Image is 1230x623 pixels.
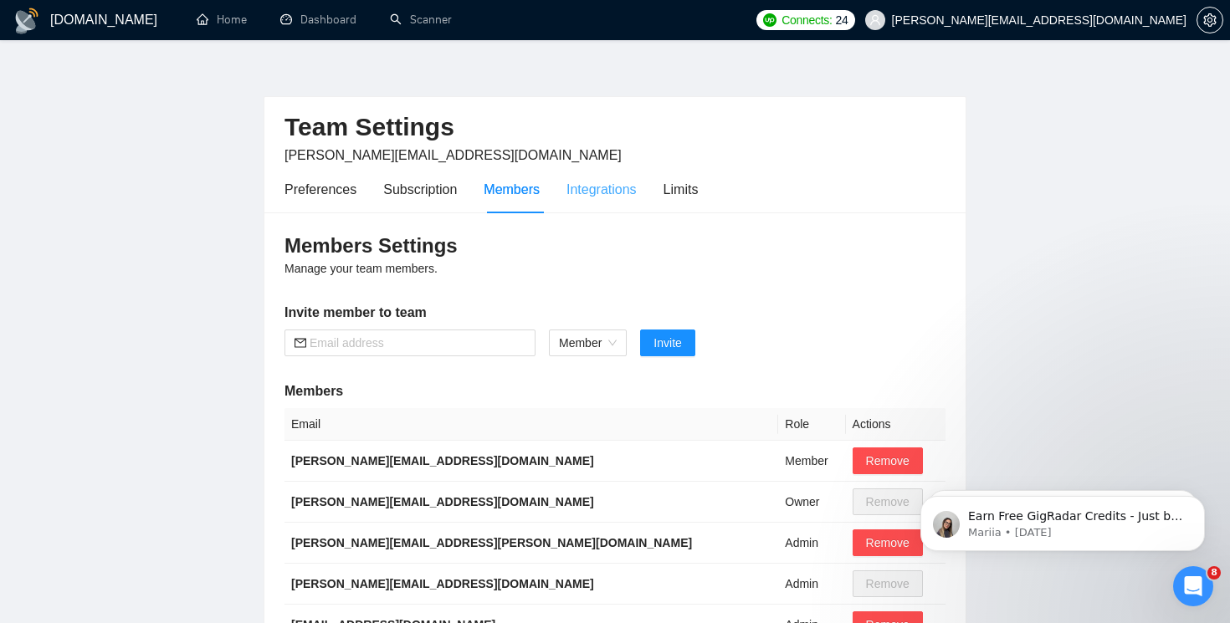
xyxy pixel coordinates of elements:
[13,8,40,34] img: logo
[778,523,845,564] td: Admin
[280,13,356,27] a: dashboardDashboard
[664,179,699,200] div: Limits
[778,564,845,605] td: Admin
[559,330,617,355] span: Member
[778,482,845,523] td: Owner
[484,179,540,200] div: Members
[782,11,832,29] span: Connects:
[836,11,848,29] span: 24
[566,179,637,200] div: Integrations
[291,495,594,508] b: [PERSON_NAME][EMAIL_ADDRESS][DOMAIN_NAME]
[291,454,594,467] b: [PERSON_NAME][EMAIL_ADDRESS][DOMAIN_NAME]
[778,441,845,482] td: Member
[284,408,778,441] th: Email
[653,334,681,352] span: Invite
[869,14,881,26] span: user
[640,329,694,356] button: Invite
[383,179,457,200] div: Subscription
[1173,566,1213,606] iframe: Intercom live chat
[763,13,776,27] img: upwork-logo.png
[284,110,946,145] h2: Team Settings
[1197,13,1223,27] a: setting
[846,408,946,441] th: Actions
[853,529,923,556] button: Remove
[284,179,356,200] div: Preferences
[284,262,438,275] span: Manage your team members.
[284,232,946,259] h3: Members Settings
[284,303,946,323] h5: Invite member to team
[197,13,247,27] a: homeHome
[1207,566,1221,580] span: 8
[295,337,306,349] span: mail
[895,461,1230,578] iframe: Intercom notifications message
[853,447,923,474] button: Remove
[1197,7,1223,33] button: setting
[291,536,692,549] b: [PERSON_NAME][EMAIL_ADDRESS][PERSON_NAME][DOMAIN_NAME]
[866,452,910,470] span: Remove
[778,408,845,441] th: Role
[284,148,622,162] span: [PERSON_NAME][EMAIL_ADDRESS][DOMAIN_NAME]
[866,534,910,552] span: Remove
[291,577,594,590] b: [PERSON_NAME][EMAIL_ADDRESS][DOMAIN_NAME]
[284,381,946,401] h5: Members
[310,334,525,352] input: Email address
[390,13,452,27] a: searchScanner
